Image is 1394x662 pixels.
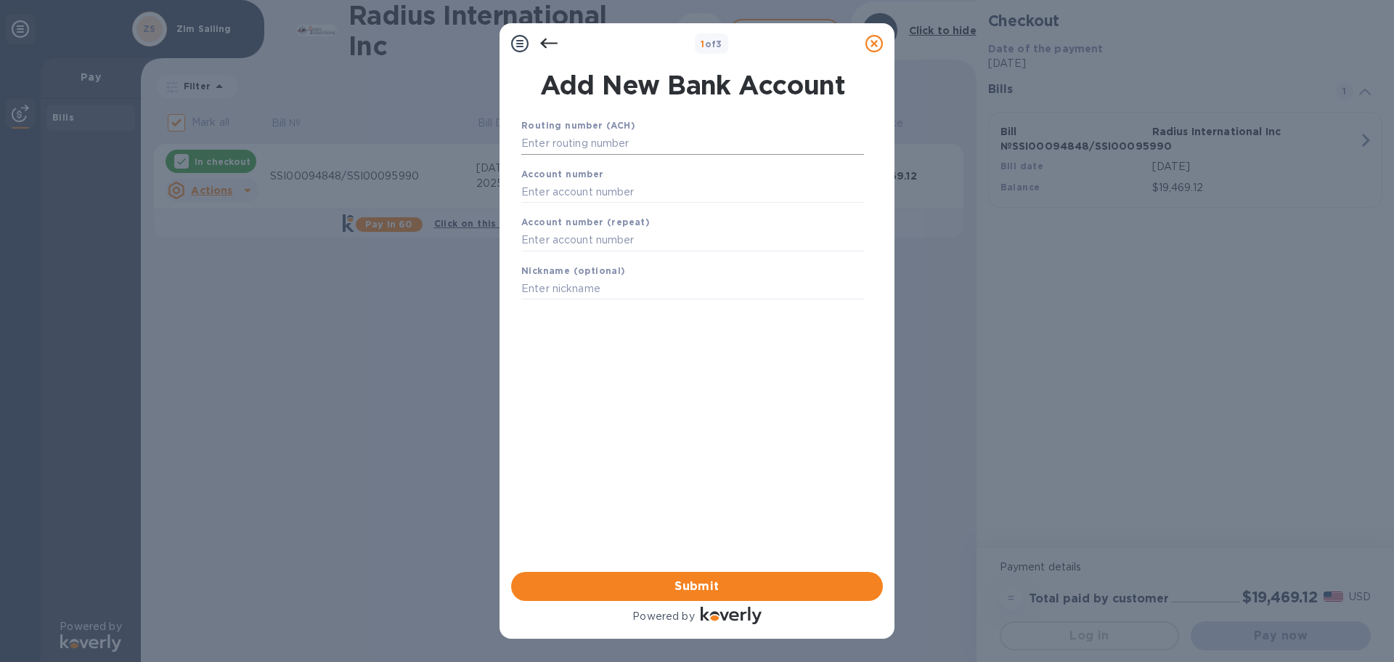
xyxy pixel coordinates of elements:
p: Powered by [632,609,694,624]
b: Routing number (ACH) [521,120,635,131]
b: Nickname (optional) [521,265,626,276]
h1: Add New Bank Account [513,70,873,100]
input: Enter account number [521,230,864,251]
span: 1 [701,39,704,49]
b: Account number (repeat) [521,217,650,227]
button: Submit [511,572,883,601]
input: Enter account number [521,181,864,203]
input: Enter nickname [521,278,864,300]
span: Submit [523,578,871,595]
input: Enter routing number [521,133,864,155]
b: Account number [521,169,604,179]
img: Logo [701,607,762,624]
b: of 3 [701,39,722,49]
